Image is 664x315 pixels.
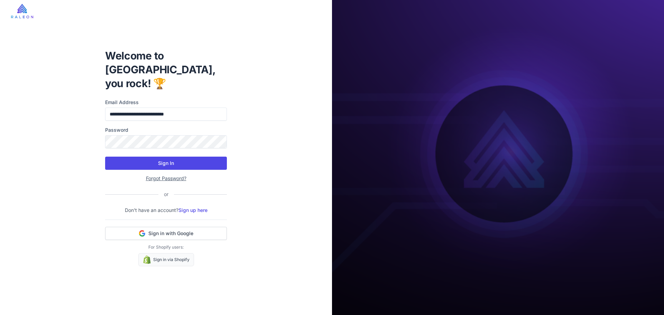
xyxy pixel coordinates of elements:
label: Password [105,126,227,134]
p: Don't have an account? [105,206,227,214]
a: Sign up here [178,207,207,213]
button: Sign In [105,157,227,170]
a: Sign in via Shopify [138,253,194,266]
p: For Shopify users: [105,244,227,250]
img: raleon-logo-whitebg.9aac0268.jpg [11,4,33,18]
button: Sign in with Google [105,227,227,240]
h1: Welcome to [GEOGRAPHIC_DATA], you rock! 🏆 [105,49,227,90]
span: Sign in with Google [148,230,193,237]
label: Email Address [105,99,227,106]
a: Forgot Password? [146,175,186,181]
div: or [158,191,174,198]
